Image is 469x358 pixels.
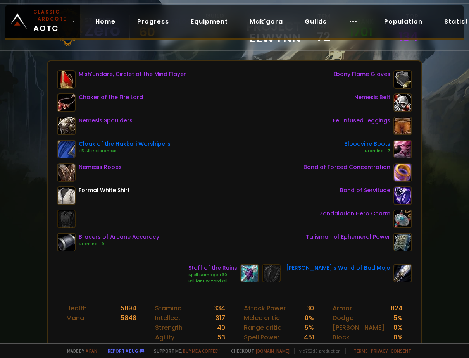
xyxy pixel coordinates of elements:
a: Population [378,14,429,29]
div: 334 [213,303,225,313]
div: Block [333,332,350,342]
div: Fel Infused Leggings [333,117,390,125]
img: item-19403 [393,163,412,182]
div: Spell critic [244,342,276,352]
div: 5894 [121,303,136,313]
img: item-22711 [57,140,76,158]
div: 40 [217,323,225,332]
div: 1824 [389,303,403,313]
img: item-18814 [57,93,76,112]
div: Formal White Shirt [79,186,130,194]
div: Melee critic [244,313,280,323]
div: Mana [66,313,84,323]
a: Home [89,14,122,29]
a: [DOMAIN_NAME] [256,348,290,354]
a: Classic HardcoreAOTC [5,5,80,38]
div: Nemesis Belt [354,93,390,102]
div: Zandalarian Hero Charm [320,210,390,218]
img: item-16931 [57,163,76,182]
div: 5 % [305,323,314,332]
a: Report a bug [108,348,138,354]
small: Classic Hardcore [33,9,69,22]
div: 198 [216,342,225,352]
img: item-16932 [57,117,76,135]
div: Nemesis Robes [79,163,122,171]
div: Bracers of Arcane Accuracy [79,233,159,241]
a: Guilds [298,14,333,29]
a: Consent [391,348,411,354]
div: 53 [217,332,225,342]
div: Range critic [244,323,281,332]
div: 30 [306,303,314,313]
div: Intellect [155,313,181,323]
a: Terms [353,348,368,354]
div: [PERSON_NAME]'s Wand of Bad Mojo [286,264,390,272]
img: item-19375 [57,70,76,89]
a: Progress [131,14,175,29]
div: Attack Power [244,303,286,313]
div: Mish'undare, Circlet of the Mind Flayer [79,70,186,78]
span: Checkout [226,348,290,354]
div: Spirit [155,342,171,352]
a: Equipment [184,14,234,29]
div: Armor [333,303,352,313]
span: Support me, [149,348,221,354]
div: Dodge [333,313,353,323]
div: guild [205,11,300,44]
span: Project Elwynn [205,21,300,44]
div: Stamina +9 [79,241,159,247]
div: Brilliant Wizard Oil [188,278,237,284]
div: +5 All Resistances [79,148,171,154]
div: Band of Servitude [340,186,390,194]
div: Stamina +7 [344,148,390,154]
div: Band of Forced Concentration [303,163,390,171]
div: Cloak of the Hakkari Worshipers [79,140,171,148]
img: item-18820 [393,233,412,251]
img: item-16933 [393,93,412,112]
img: item-4334 [57,186,76,205]
div: 13 % [303,342,314,352]
div: Choker of the Fire Lord [79,93,143,102]
div: Agility [155,332,174,342]
div: Staff of the Ruins [188,264,237,272]
span: AOTC [33,9,69,34]
a: Mak'gora [243,14,289,29]
div: 5 % [393,313,403,323]
img: item-19374 [57,233,76,251]
div: 0 % [393,332,403,342]
a: a fan [86,348,97,354]
div: Bloodvine Boots [344,140,390,148]
img: item-21452 [240,264,259,282]
div: Ebony Flame Gloves [333,70,390,78]
div: [PERSON_NAME] [333,323,385,332]
img: item-19684 [393,140,412,158]
div: Spell Damage +30 [188,272,237,278]
div: 0 % [305,313,314,323]
div: 451 [304,332,314,342]
img: item-19133 [393,117,412,135]
img: item-19950 [393,210,412,228]
a: Buy me a coffee [183,348,221,354]
div: Strength [155,323,183,332]
img: item-22408 [393,264,412,282]
img: item-19407 [393,70,412,89]
span: Made by [62,348,97,354]
div: Spell Power [244,332,279,342]
div: 0 % [393,323,403,332]
div: 5848 [121,313,136,323]
img: item-22721 [393,186,412,205]
a: Privacy [371,348,388,354]
div: Health [66,303,87,313]
div: Stamina [155,303,182,313]
div: Nemesis Spaulders [79,117,133,125]
span: v. d752d5 - production [294,348,341,354]
div: 317 [216,313,225,323]
div: Talisman of Ephemeral Power [306,233,390,241]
